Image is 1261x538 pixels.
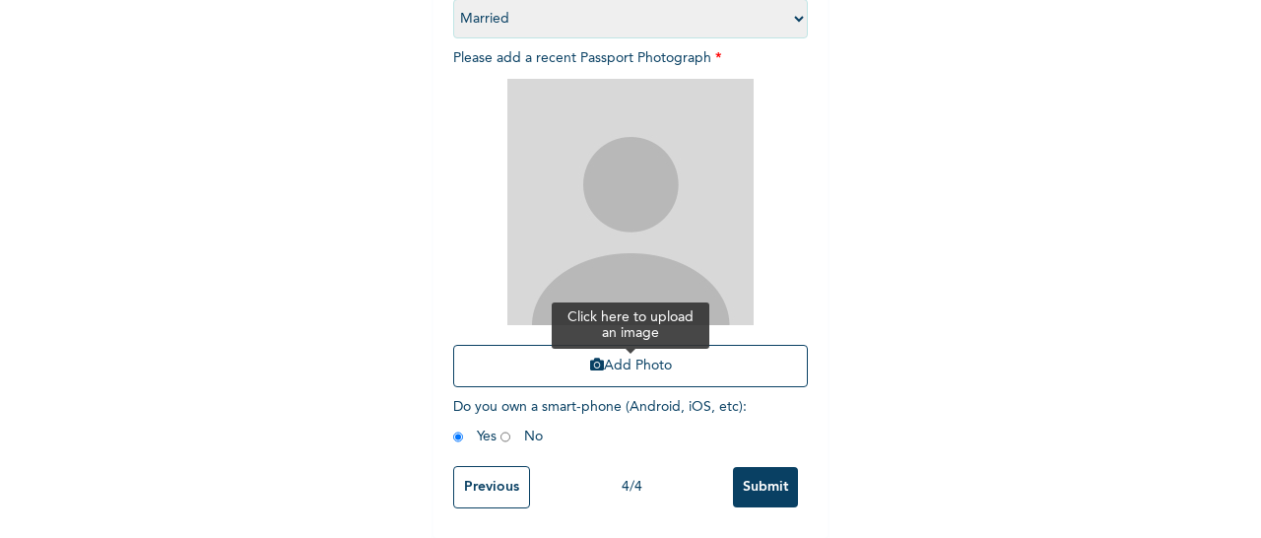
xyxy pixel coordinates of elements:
[733,467,798,507] input: Submit
[507,79,754,325] img: Crop
[453,466,530,508] input: Previous
[453,400,747,443] span: Do you own a smart-phone (Android, iOS, etc) : Yes No
[453,345,808,387] button: Add Photo
[453,51,808,397] span: Please add a recent Passport Photograph
[530,477,733,498] div: 4 / 4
